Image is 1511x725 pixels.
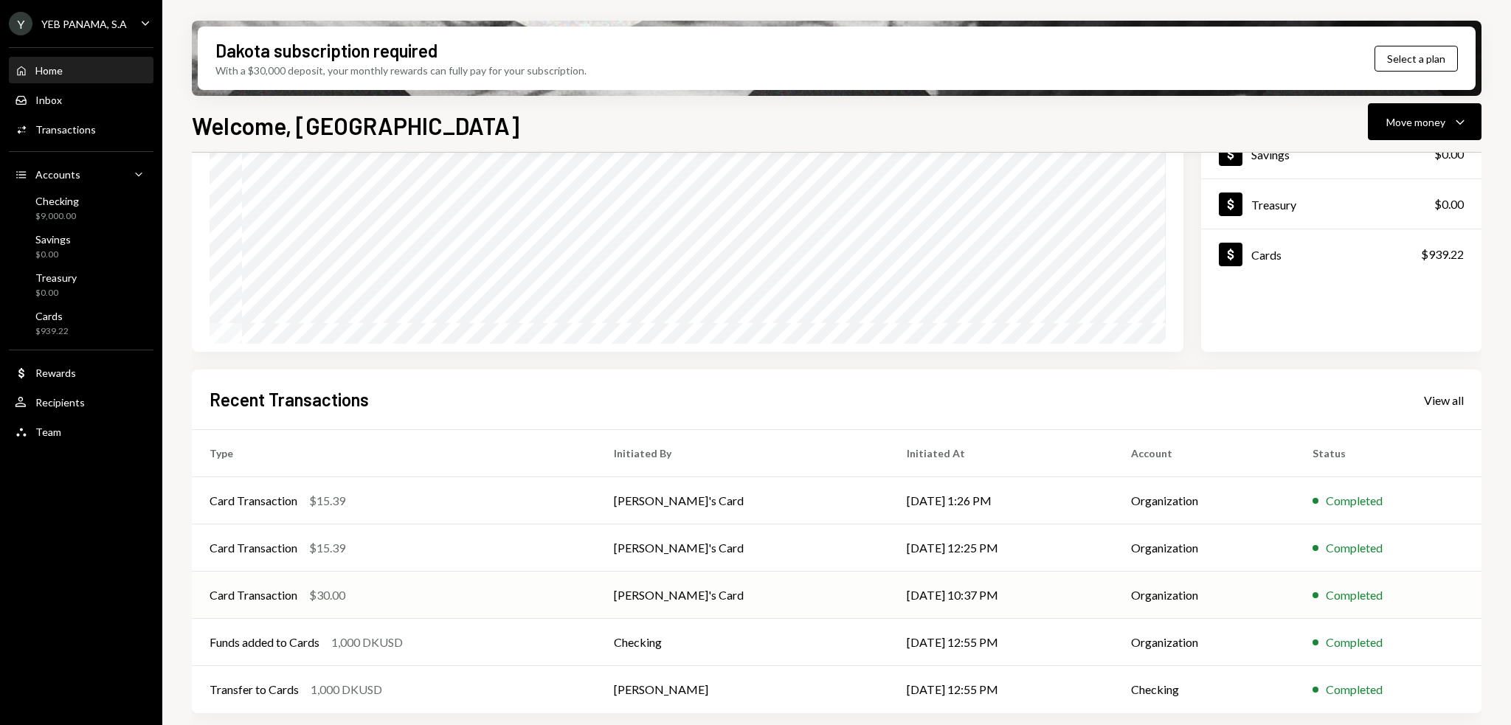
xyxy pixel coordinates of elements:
a: Savings$0.00 [9,229,153,264]
div: $15.39 [309,492,345,510]
div: Checking [35,195,79,207]
a: Transactions [9,116,153,142]
div: $939.22 [1421,246,1464,263]
div: 1,000 DKUSD [311,681,382,698]
div: Transactions [35,123,96,136]
td: Organization [1113,572,1295,619]
a: Home [9,57,153,83]
th: Account [1113,430,1295,477]
div: Funds added to Cards [210,634,319,651]
td: Organization [1113,619,1295,666]
td: Organization [1113,524,1295,572]
a: Recipients [9,389,153,415]
div: Recipients [35,396,85,409]
a: Cards$939.22 [1201,229,1481,279]
h1: Welcome, [GEOGRAPHIC_DATA] [192,111,519,140]
th: Initiated At [889,430,1113,477]
td: [DATE] 12:25 PM [889,524,1113,572]
div: $0.00 [1434,195,1464,213]
h2: Recent Transactions [210,387,369,412]
div: Y [9,12,32,35]
a: Checking$9,000.00 [9,190,153,226]
td: [PERSON_NAME] [596,666,888,713]
td: [DATE] 12:55 PM [889,666,1113,713]
div: $0.00 [1434,145,1464,163]
div: YEB PANAMA, S.A [41,18,127,30]
div: Completed [1326,539,1383,557]
div: Treasury [1251,198,1296,212]
a: Accounts [9,161,153,187]
button: Move money [1368,103,1481,140]
a: Rewards [9,359,153,386]
div: Transfer to Cards [210,681,299,698]
td: Checking [596,619,888,666]
td: [PERSON_NAME]'s Card [596,524,888,572]
div: Completed [1326,634,1383,651]
div: Cards [1251,248,1282,262]
td: Checking [1113,666,1295,713]
div: Home [35,64,63,77]
div: Inbox [35,94,62,106]
div: 1,000 DKUSD [331,634,403,651]
div: Savings [1251,148,1290,162]
button: Select a plan [1375,46,1458,72]
th: Status [1295,430,1481,477]
a: View all [1424,392,1464,408]
div: Card Transaction [210,586,297,604]
a: Cards$939.22 [9,305,153,341]
a: Inbox [9,86,153,113]
div: Treasury [35,271,77,284]
div: $0.00 [35,287,77,299]
th: Type [192,430,596,477]
div: $0.00 [35,249,71,261]
td: Organization [1113,477,1295,524]
div: Rewards [35,367,76,379]
div: $15.39 [309,539,345,557]
div: With a $30,000 deposit, your monthly rewards can fully pay for your subscription. [215,63,587,78]
div: Cards [35,310,69,322]
div: $9,000.00 [35,210,79,223]
td: [PERSON_NAME]'s Card [596,572,888,619]
div: Dakota subscription required [215,38,438,63]
a: Team [9,418,153,445]
div: View all [1424,393,1464,408]
div: Savings [35,233,71,246]
a: Treasury$0.00 [9,267,153,302]
div: Completed [1326,681,1383,698]
div: Card Transaction [210,492,297,510]
div: Accounts [35,168,80,181]
td: [DATE] 1:26 PM [889,477,1113,524]
div: Completed [1326,492,1383,510]
div: Card Transaction [210,539,297,557]
th: Initiated By [596,430,888,477]
div: Team [35,426,61,438]
td: [DATE] 10:37 PM [889,572,1113,619]
a: Savings$0.00 [1201,129,1481,178]
div: $30.00 [309,586,345,604]
div: Move money [1386,114,1445,130]
td: [DATE] 12:55 PM [889,619,1113,666]
a: Treasury$0.00 [1201,179,1481,229]
div: $939.22 [35,325,69,338]
div: Completed [1326,586,1383,604]
td: [PERSON_NAME]'s Card [596,477,888,524]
